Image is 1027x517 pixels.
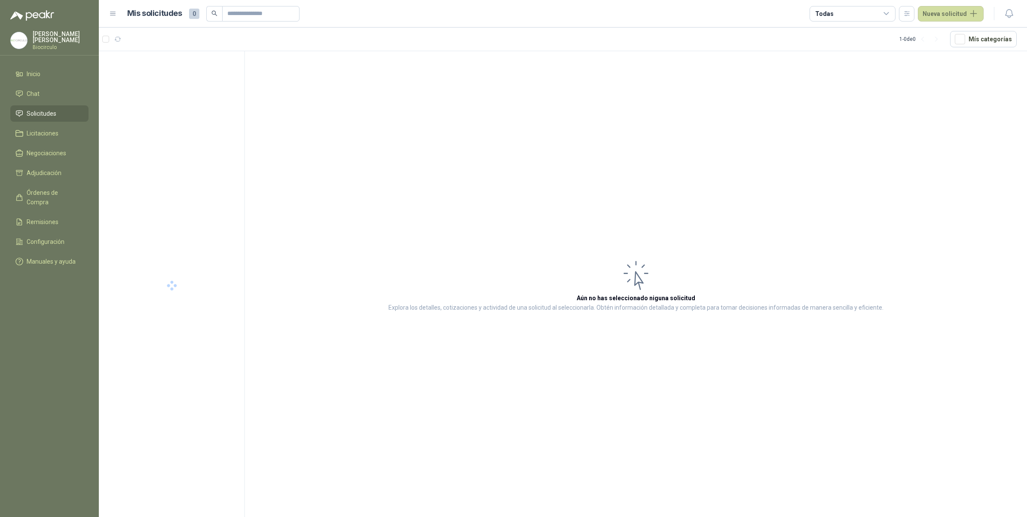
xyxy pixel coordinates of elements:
span: Adjudicación [27,168,61,178]
div: 1 - 0 de 0 [899,32,943,46]
a: Configuración [10,234,89,250]
span: search [211,10,217,16]
img: Company Logo [11,32,27,49]
span: Solicitudes [27,109,56,118]
span: Negociaciones [27,148,66,158]
p: [PERSON_NAME] [PERSON_NAME] [33,31,89,43]
a: Adjudicación [10,165,89,181]
p: Explora los detalles, cotizaciones y actividad de una solicitud al seleccionarla. Obtén informaci... [388,303,883,313]
span: Manuales y ayuda [27,257,76,266]
span: Configuración [27,237,64,246]
button: Nueva solicitud [918,6,984,22]
span: Remisiones [27,217,58,227]
a: Negociaciones [10,145,89,161]
a: Solicitudes [10,105,89,122]
span: Órdenes de Compra [27,188,80,207]
span: 0 [189,9,199,19]
span: Chat [27,89,40,98]
button: Mís categorías [950,31,1017,47]
p: Biocirculo [33,45,89,50]
div: Todas [815,9,833,18]
h3: Aún no has seleccionado niguna solicitud [577,293,695,303]
a: Chat [10,86,89,102]
span: Licitaciones [27,129,58,138]
span: Inicio [27,69,40,79]
a: Inicio [10,66,89,82]
a: Manuales y ayuda [10,253,89,270]
h1: Mis solicitudes [127,7,182,20]
img: Logo peakr [10,10,54,21]
a: Licitaciones [10,125,89,142]
a: Órdenes de Compra [10,185,89,210]
a: Remisiones [10,214,89,230]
